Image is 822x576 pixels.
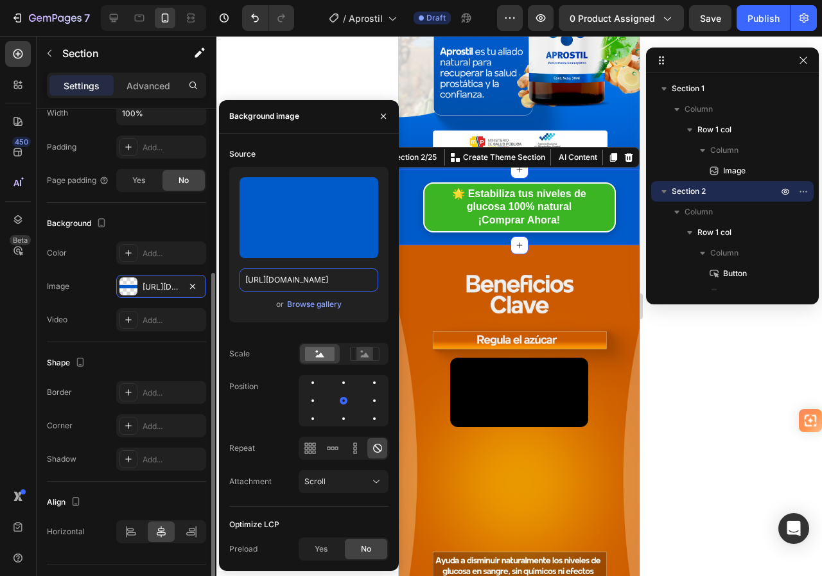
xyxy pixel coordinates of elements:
button: Scroll [299,470,389,493]
span: / [343,12,346,25]
div: Width [47,107,68,119]
div: Horizontal [47,526,85,537]
span: Column [710,247,739,259]
div: Publish [748,12,780,25]
div: Beta [10,235,31,245]
img: preview-image [240,177,378,258]
span: No [179,175,189,186]
span: Row 1 col [697,226,731,239]
input: https://example.com/image.jpg [240,268,378,292]
div: Preload [229,543,258,555]
div: Shadow [47,453,76,465]
div: Shape [47,354,88,372]
p: Advanced [127,79,170,92]
button: 7 [5,5,96,31]
button: 0 product assigned [559,5,684,31]
p: Settings [64,79,100,92]
div: Add... [143,421,203,432]
div: Add... [143,315,203,326]
input: Auto [117,101,205,125]
div: Undo/Redo [242,5,294,31]
button: AI Content [155,114,201,129]
span: Column [685,103,713,116]
div: Padding [47,141,76,153]
div: Image [47,281,69,292]
span: or [276,297,284,312]
div: Open Intercom Messenger [778,513,809,544]
span: Button [723,267,747,280]
span: No [361,543,371,555]
div: Add... [143,248,203,259]
div: [URL][DOMAIN_NAME] [143,281,180,293]
div: Page padding [47,175,109,186]
span: Column [710,144,739,157]
button: Save [689,5,731,31]
video: Video [51,322,189,391]
div: Browse gallery [287,299,342,310]
div: Add... [143,454,203,466]
div: Position [229,381,258,392]
div: Add... [143,142,203,153]
p: Section [62,46,168,61]
span: Section 1 [672,82,704,95]
div: Source [229,148,256,160]
div: Optimize LCP [229,519,279,530]
button: Browse gallery [286,298,342,311]
p: 7 [84,10,90,26]
div: Background image [229,110,299,122]
div: Attachment [229,476,272,487]
span: Aprostil [349,12,383,25]
div: Color [47,247,67,259]
div: Align [47,494,83,511]
div: Video [47,314,67,326]
div: Background [47,215,109,232]
span: Image [723,288,746,301]
iframe: Design area [399,36,640,576]
div: Repeat [229,442,255,454]
span: Row 1 col [697,123,731,136]
span: Scroll [304,476,326,486]
span: Section 2 [672,185,706,198]
div: Add... [143,387,203,399]
span: Draft [426,12,446,24]
p: Create Theme Section [64,116,146,127]
span: Column [685,205,713,218]
span: Yes [132,175,145,186]
div: Corner [47,420,73,432]
span: Save [700,13,721,24]
button: Publish [737,5,791,31]
div: Scale [229,348,250,360]
span: 0 product assigned [570,12,655,25]
div: Border [47,387,72,398]
div: 450 [12,137,31,147]
span: Image [723,164,746,177]
span: Yes [315,543,328,555]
